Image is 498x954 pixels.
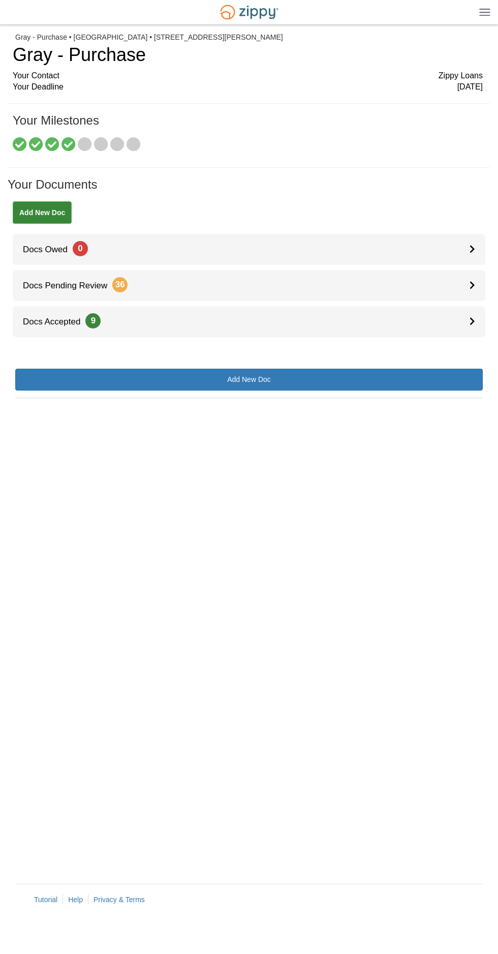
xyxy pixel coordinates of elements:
[112,277,128,292] span: 36
[8,178,490,201] h1: Your Documents
[13,270,485,301] a: Docs Pending Review36
[13,281,128,290] span: Docs Pending Review
[73,241,88,256] span: 0
[34,896,57,904] a: Tutorial
[85,313,101,329] span: 9
[94,896,145,904] a: Privacy & Terms
[13,245,88,254] span: Docs Owed
[13,317,101,326] span: Docs Accepted
[15,33,483,42] div: Gray - Purchase • [GEOGRAPHIC_DATA] • [STREET_ADDRESS][PERSON_NAME]
[457,81,483,93] span: [DATE]
[13,201,72,224] a: Add New Doc
[13,234,485,265] a: Docs Owed0
[439,70,483,82] span: Zippy Loans
[68,896,83,904] a: Help
[13,70,483,82] div: Your Contact
[13,81,483,93] div: Your Deadline
[13,306,485,337] a: Docs Accepted9
[13,45,483,65] h1: Gray - Purchase
[15,369,483,391] a: Add New Doc
[479,8,490,16] img: Mobile Dropdown Menu
[13,114,483,137] h1: Your Milestones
